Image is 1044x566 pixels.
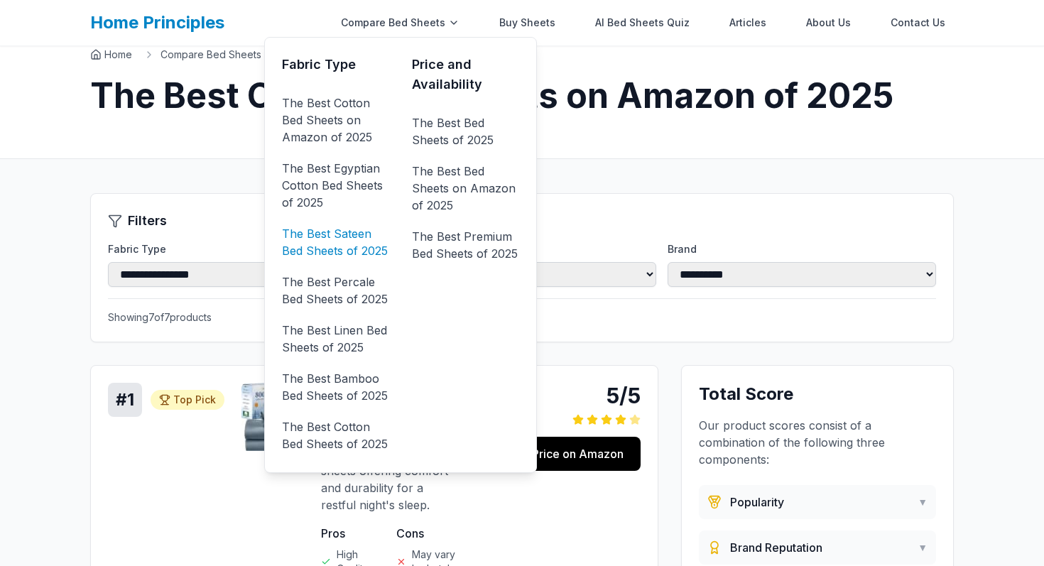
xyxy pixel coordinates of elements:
a: About Us [798,9,859,37]
a: The Best Cotton Bed Sheets of 2025 [282,415,389,455]
a: Home Principles [90,12,224,33]
a: The Best Egyptian Cotton Bed Sheets of 2025 [282,157,389,214]
h3: Price and Availability [412,55,519,94]
a: Compare Bed Sheets [161,48,261,62]
nav: Breadcrumb [90,48,954,62]
a: The Best Percale Bed Sheets of 2025 [282,271,389,310]
span: Brand Reputation [730,539,822,556]
a: The Best Linen Bed Sheets of 2025 [282,319,389,359]
a: The Best Bamboo Bed Sheets of 2025 [282,367,389,407]
h4: Cons [396,525,460,542]
p: Showing 7 of 7 products [108,310,936,325]
label: Fabric Type [108,242,376,256]
div: Compare Bed Sheets [332,9,468,37]
a: AI Bed Sheets Quiz [587,9,698,37]
a: The Best Bed Sheets on Amazon of 2025 [412,160,519,217]
span: Top Pick [173,393,216,407]
a: Home [90,48,132,62]
span: ▼ [918,495,928,509]
a: Contact Us [882,9,954,37]
img: Queen Sheets Sateen 800 Thread - Cotton product image [241,383,310,451]
div: 5/5 [477,383,641,408]
a: The Best Bed Sheets of 2025 [412,111,519,151]
h3: Fabric Type [282,55,389,75]
h4: Pros [321,525,385,542]
a: Check Price on Amazon [477,437,641,471]
h2: Filters [128,211,167,231]
a: The Best Cotton Bed Sheets on Amazon of 2025 [282,92,389,148]
h3: Total Score [699,383,936,406]
label: Brand [668,242,936,256]
a: The Best Sateen Bed Sheets of 2025 [282,222,389,262]
p: Our product scores consist of a combination of the following three components: [699,417,936,468]
h1: The Best Cotton Bed Sheets on Amazon of 2025 [90,79,954,113]
a: The Best Premium Bed Sheets of 2025 [412,225,519,265]
span: Popularity [730,494,784,511]
a: Buy Sheets [491,9,564,37]
a: Articles [721,9,775,37]
span: ▼ [918,540,928,555]
div: # 1 [108,383,142,417]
